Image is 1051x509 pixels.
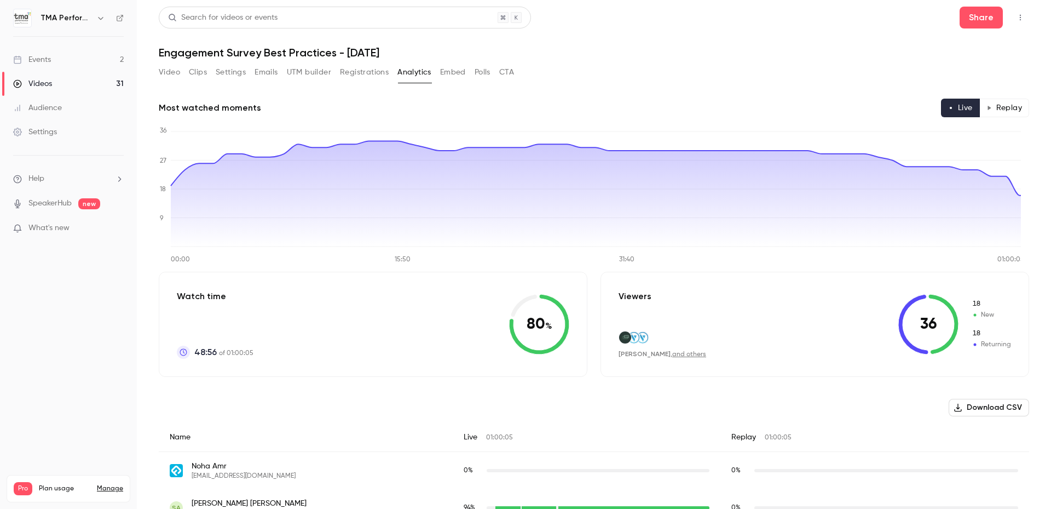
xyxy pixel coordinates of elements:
span: Plan usage [39,484,90,493]
span: Help [28,173,44,185]
iframe: Noticeable Trigger [111,224,124,233]
div: Search for videos or events [168,12,278,24]
tspan: 01:00:05 [997,256,1024,263]
span: new [78,198,100,209]
img: TMA Performance (formerly DecisionWise) [14,9,31,27]
button: Settings [216,64,246,81]
button: Video [159,64,180,81]
a: and others [672,351,706,358]
tspan: 27 [160,158,166,164]
span: Noha Amr [192,461,296,472]
a: Manage [97,484,123,493]
button: Emails [255,64,278,81]
span: Replay watch time [731,466,749,476]
p: of 01:00:05 [194,346,253,359]
h1: Engagement Survey Best Practices - [DATE] [159,46,1029,59]
button: Embed [440,64,466,81]
div: Replay [720,423,1029,452]
span: New [972,299,1011,309]
span: [PERSON_NAME] [619,350,671,358]
div: Videos [13,78,52,89]
span: What's new [28,222,70,234]
button: Replay [979,99,1029,117]
tspan: 18 [160,186,166,193]
span: Pro [14,482,32,495]
img: decisionwise.com [619,331,631,344]
span: [EMAIL_ADDRESS][DOMAIN_NAME] [192,472,296,481]
p: Viewers [619,290,651,303]
button: Share [960,7,1003,28]
p: Watch time [177,290,253,303]
span: New [972,310,1011,320]
div: Events [13,54,51,65]
h6: TMA Performance (formerly DecisionWise) [41,13,92,24]
button: Download CSV [949,399,1029,416]
img: velocityadvisorygroup.com [628,331,640,344]
span: 01:00:05 [486,434,513,441]
tspan: 00:00 [171,256,190,263]
span: 01:00:05 [765,434,792,441]
tspan: 15:50 [395,256,411,263]
li: help-dropdown-opener [13,173,124,185]
button: CTA [499,64,514,81]
tspan: 36 [160,128,167,134]
img: velocityadvisorygroup.com [637,331,649,344]
img: appficiencyinc.com [170,464,183,477]
button: Analytics [397,64,431,81]
button: Top Bar Actions [1012,9,1029,26]
button: Clips [189,64,207,81]
span: Live watch time [464,466,481,476]
tspan: 9 [160,215,164,222]
button: Polls [475,64,490,81]
div: Live [453,423,720,452]
h2: Most watched moments [159,101,261,115]
button: Live [941,99,980,117]
div: Audience [13,102,62,113]
span: Returning [972,340,1011,350]
button: Registrations [340,64,389,81]
button: UTM builder [287,64,331,81]
div: Name [159,423,453,452]
div: , [619,350,706,359]
a: SpeakerHub [28,198,72,209]
span: 48:56 [194,346,217,359]
div: Settings [13,127,57,138]
tspan: 31:40 [619,256,634,263]
span: [PERSON_NAME] [PERSON_NAME] [192,498,346,509]
span: 0 % [464,467,473,474]
div: namr@appficiencyinc.com [159,452,1029,490]
span: Returning [972,329,1011,339]
span: 0 % [731,467,741,474]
